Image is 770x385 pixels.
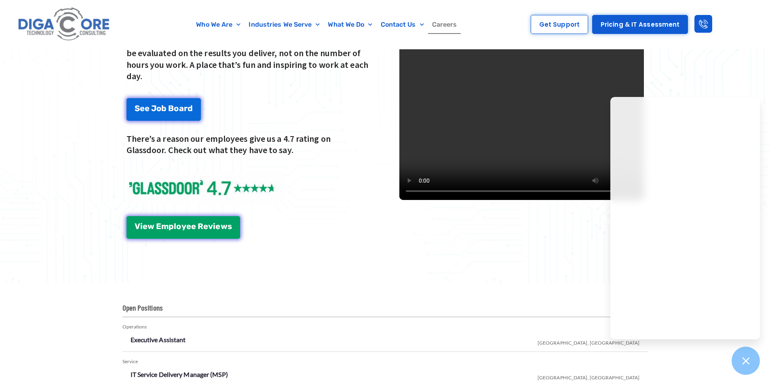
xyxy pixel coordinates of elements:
[127,24,371,82] p: You'll thrive here if you enjoy a positive, team-oriented environment where you can drive your ow...
[151,104,156,112] span: J
[169,222,174,230] span: p
[184,104,188,112] span: r
[16,4,113,45] img: Digacore logo 1
[161,222,169,230] span: m
[191,222,196,230] span: e
[181,222,186,230] span: y
[324,15,376,34] a: What We Do
[131,370,228,378] a: IT Service Delivery Manager (MSP)
[131,336,186,343] a: Executive Assistant
[127,216,240,239] a: View Employee Reviews
[221,222,228,230] span: w
[213,222,215,230] span: i
[174,222,176,230] span: l
[122,303,648,317] h2: Open Positions
[152,15,502,34] nav: Menu
[122,321,648,333] div: Operations
[148,222,154,230] span: w
[228,222,232,230] span: s
[198,222,203,230] span: R
[140,222,143,230] span: i
[161,104,167,112] span: b
[428,15,461,34] a: Careers
[174,104,179,112] span: o
[135,222,140,230] span: V
[156,222,161,230] span: E
[538,368,640,384] span: [GEOGRAPHIC_DATA], [GEOGRAPHIC_DATA]
[245,15,324,34] a: Industries We Serve
[168,104,174,112] span: B
[127,133,371,156] p: There’s a reason our employees give us a 4.7 rating on Glassdoor. Check out what they have to say.
[203,222,208,230] span: e
[127,98,201,121] a: See Job Board
[377,15,428,34] a: Contact Us
[186,222,191,230] span: e
[188,104,193,112] span: d
[592,15,688,34] a: Pricing & IT Assessment
[192,15,245,34] a: Who We Are
[140,104,145,112] span: e
[539,21,580,27] span: Get Support
[122,356,648,368] div: Service
[176,222,181,230] span: o
[143,222,148,230] span: e
[215,222,220,230] span: e
[156,104,161,112] span: o
[145,104,150,112] span: e
[538,334,640,349] span: [GEOGRAPHIC_DATA], [GEOGRAPHIC_DATA]
[531,15,588,34] a: Get Support
[601,21,679,27] span: Pricing & IT Assessment
[135,104,140,112] span: S
[610,97,760,339] iframe: Chatgenie Messenger
[208,222,213,230] span: v
[127,172,285,204] img: Glassdoor Reviews
[179,104,184,112] span: a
